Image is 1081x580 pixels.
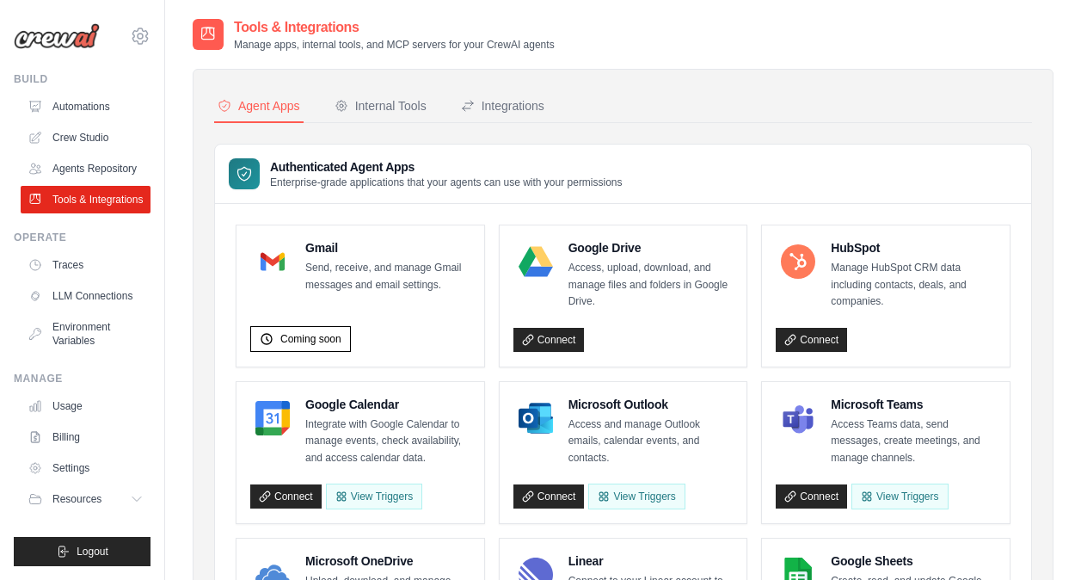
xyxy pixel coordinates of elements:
[214,90,304,123] button: Agent Apps
[568,552,734,570] h4: Linear
[305,239,470,256] h4: Gmail
[513,484,585,509] a: Connect
[305,260,470,293] p: Send, receive, and manage Gmail messages and email settings.
[270,158,623,176] h3: Authenticated Agent Apps
[831,396,996,413] h4: Microsoft Teams
[831,260,996,311] p: Manage HubSpot CRM data including contacts, deals, and companies.
[21,485,150,513] button: Resources
[21,155,150,182] a: Agents Repository
[21,423,150,451] a: Billing
[519,401,553,435] img: Microsoft Outlook Logo
[305,396,470,413] h4: Google Calendar
[21,251,150,279] a: Traces
[781,244,815,279] img: HubSpot Logo
[781,401,815,435] img: Microsoft Teams Logo
[14,23,100,49] img: Logo
[21,282,150,310] a: LLM Connections
[568,260,734,311] p: Access, upload, download, and manage files and folders in Google Drive.
[776,484,847,509] a: Connect
[326,484,422,509] button: View Triggers
[14,231,150,244] div: Operate
[77,545,108,558] span: Logout
[458,90,548,123] button: Integrations
[776,328,847,352] a: Connect
[331,90,430,123] button: Internal Tools
[218,97,300,114] div: Agent Apps
[14,537,150,566] button: Logout
[21,454,150,482] a: Settings
[234,38,555,52] p: Manage apps, internal tools, and MCP servers for your CrewAI agents
[21,93,150,120] a: Automations
[255,401,290,435] img: Google Calendar Logo
[519,244,553,279] img: Google Drive Logo
[14,72,150,86] div: Build
[568,396,734,413] h4: Microsoft Outlook
[21,124,150,151] a: Crew Studio
[568,239,734,256] h4: Google Drive
[52,492,101,506] span: Resources
[21,186,150,213] a: Tools & Integrations
[831,416,996,467] p: Access Teams data, send messages, create meetings, and manage channels.
[568,416,734,467] p: Access and manage Outlook emails, calendar events, and contacts.
[305,416,470,467] p: Integrate with Google Calendar to manage events, check availability, and access calendar data.
[250,484,322,509] a: Connect
[14,372,150,386] div: Manage
[461,97,544,114] div: Integrations
[513,328,585,352] a: Connect
[851,484,948,509] : View Triggers
[831,239,996,256] h4: HubSpot
[588,484,685,509] : View Triggers
[831,552,996,570] h4: Google Sheets
[255,244,290,279] img: Gmail Logo
[21,313,150,355] a: Environment Variables
[234,17,555,38] h2: Tools & Integrations
[270,176,623,189] p: Enterprise-grade applications that your agents can use with your permissions
[305,552,470,570] h4: Microsoft OneDrive
[280,332,341,346] span: Coming soon
[21,392,150,420] a: Usage
[335,97,427,114] div: Internal Tools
